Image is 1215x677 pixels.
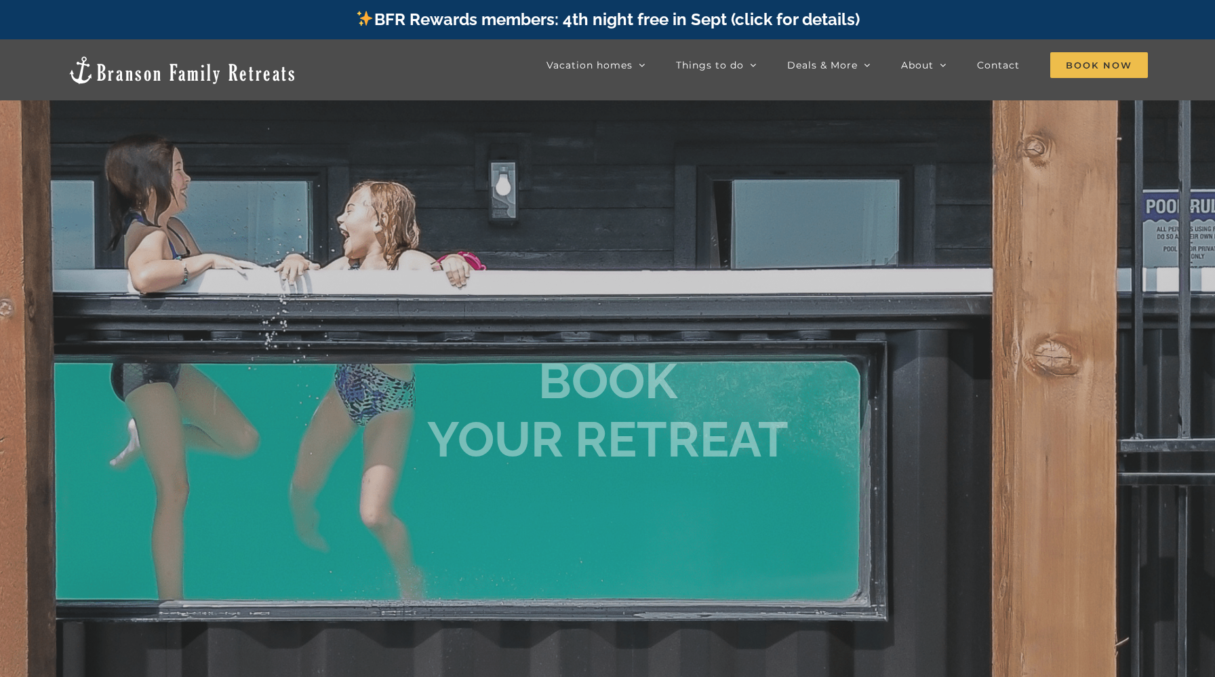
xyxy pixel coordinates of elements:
[357,10,373,26] img: ✨
[546,52,645,79] a: Vacation homes
[787,52,871,79] a: Deals & More
[546,52,1148,79] nav: Main Menu
[787,60,858,70] span: Deals & More
[427,352,789,468] b: BOOK YOUR RETREAT
[67,55,297,85] img: Branson Family Retreats Logo
[901,60,934,70] span: About
[977,52,1020,79] a: Contact
[901,52,947,79] a: About
[355,9,859,29] a: BFR Rewards members: 4th night free in Sept (click for details)
[546,60,633,70] span: Vacation homes
[1050,52,1148,79] a: Book Now
[676,60,744,70] span: Things to do
[977,60,1020,70] span: Contact
[676,52,757,79] a: Things to do
[1050,52,1148,78] span: Book Now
